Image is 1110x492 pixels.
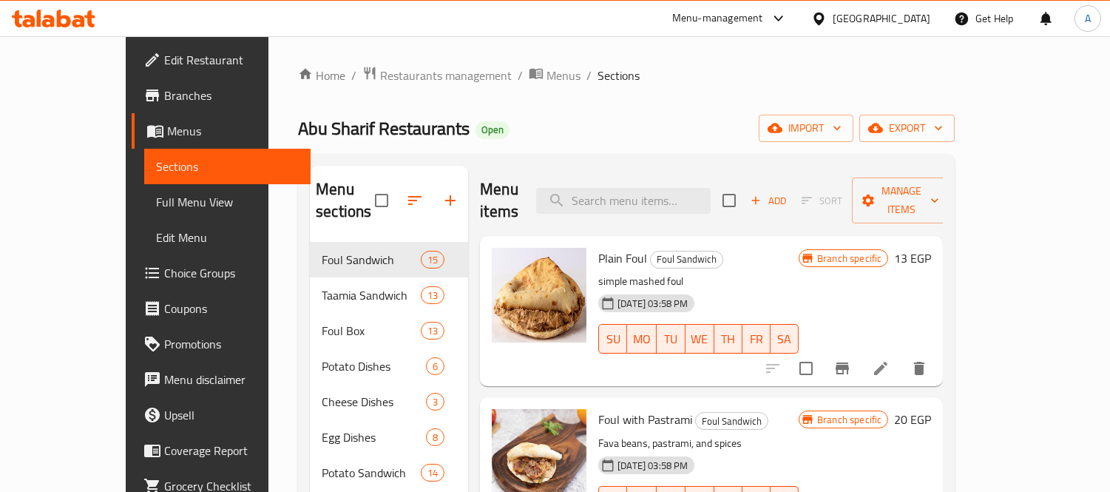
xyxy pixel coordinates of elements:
[322,286,421,304] span: Taamia Sandwich
[598,67,640,84] span: Sections
[167,122,300,140] span: Menus
[492,248,586,343] img: Plain Foul
[825,351,860,386] button: Branch-specific-item
[298,112,470,145] span: Abu Sharif Restaurants
[627,324,657,354] button: MO
[156,193,300,211] span: Full Menu View
[164,87,300,104] span: Branches
[132,326,311,362] a: Promotions
[362,66,512,85] a: Restaurants management
[791,353,822,384] span: Select to update
[633,328,651,350] span: MO
[298,67,345,84] a: Home
[132,255,311,291] a: Choice Groups
[132,362,311,397] a: Menu disclaimer
[651,251,722,268] span: Foul Sandwich
[586,67,592,84] li: /
[310,455,468,491] div: Potato Sandwich14
[686,324,714,354] button: WE
[476,124,510,136] span: Open
[421,464,444,482] div: items
[546,67,581,84] span: Menus
[833,10,930,27] div: [GEOGRAPHIC_DATA]
[422,466,444,480] span: 14
[598,247,647,269] span: Plain Foul
[476,121,510,139] div: Open
[657,324,685,354] button: TU
[901,351,937,386] button: delete
[759,115,853,142] button: import
[322,251,421,269] span: Foul Sandwich
[859,115,955,142] button: export
[691,328,708,350] span: WE
[132,113,311,149] a: Menus
[714,324,742,354] button: TH
[316,178,375,223] h2: Menu sections
[164,264,300,282] span: Choice Groups
[421,322,444,340] div: items
[132,78,311,113] a: Branches
[310,277,468,313] div: Taamia Sandwich13
[164,371,300,388] span: Menu disclaimer
[771,324,799,354] button: SA
[144,220,311,255] a: Edit Menu
[811,413,887,427] span: Branch specific
[298,66,955,85] nav: breadcrumb
[422,324,444,338] span: 13
[426,393,444,411] div: items
[598,272,799,291] p: simple mashed foul
[748,328,765,350] span: FR
[536,188,711,214] input: search
[164,51,300,69] span: Edit Restaurant
[871,119,943,138] span: export
[426,428,444,446] div: items
[322,464,421,482] span: Potato Sandwich
[310,242,468,277] div: Foul Sandwich15
[612,459,694,473] span: [DATE] 03:58 PM
[132,397,311,433] a: Upsell
[894,248,931,269] h6: 13 EGP
[745,189,792,212] button: Add
[811,252,887,266] span: Branch specific
[380,67,512,84] span: Restaurants management
[672,10,763,27] div: Menu-management
[742,324,771,354] button: FR
[745,189,792,212] span: Add item
[164,335,300,353] span: Promotions
[771,119,842,138] span: import
[144,149,311,184] a: Sections
[605,328,621,350] span: SU
[310,384,468,419] div: Cheese Dishes3
[322,322,421,340] span: Foul Box
[714,185,745,216] span: Select section
[421,251,444,269] div: items
[696,413,768,430] span: Foul Sandwich
[427,431,444,445] span: 8
[322,428,426,446] div: Egg Dishes
[310,348,468,384] div: Potato Dishes6
[322,393,426,411] div: Cheese Dishes
[518,67,523,84] li: /
[598,408,692,431] span: Foul with Pastrami
[433,183,468,218] button: Add section
[132,291,311,326] a: Coupons
[422,289,444,303] span: 13
[872,360,890,377] a: Edit menu item
[322,357,426,375] span: Potato Dishes
[427,395,444,409] span: 3
[720,328,737,350] span: TH
[598,324,627,354] button: SU
[132,42,311,78] a: Edit Restaurant
[310,419,468,455] div: Egg Dishes8
[132,433,311,468] a: Coverage Report
[695,412,768,430] div: Foul Sandwich
[422,253,444,267] span: 15
[852,178,951,223] button: Manage items
[748,192,788,209] span: Add
[164,300,300,317] span: Coupons
[156,229,300,246] span: Edit Menu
